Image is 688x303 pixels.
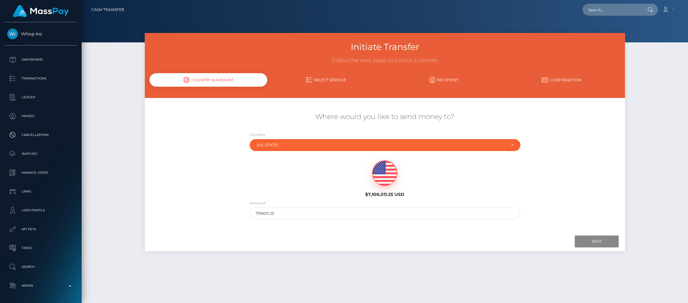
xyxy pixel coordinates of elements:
[5,89,77,105] a: Ledger
[13,5,69,17] img: MassPay Logo
[575,235,619,247] input: Next
[7,93,74,102] p: Ledger
[7,55,74,64] p: Dashboard
[7,149,74,159] p: Batches
[5,31,77,37] span: Whop Inc
[250,200,266,206] label: Amount
[149,41,620,53] h3: Initiate Transfer
[7,187,74,196] p: Links
[7,130,74,140] p: Cancellations
[250,139,520,151] button: Puerto Rico
[7,74,74,83] p: Transactions
[385,74,502,85] a: Recipient
[5,146,77,162] a: Batches
[7,29,18,39] img: Whop Inc
[250,208,520,219] input: Amount to send in USD (Maximum: 7106011.25)
[250,132,265,138] label: Country
[5,259,77,275] a: Search
[267,74,385,85] a: Select Service
[149,112,620,122] h5: Where would you like to send money to?
[5,203,77,218] a: User Profile
[7,111,74,121] p: Payees
[149,57,620,64] h3: Follow the next steps to initiate a transfer
[372,161,397,186] img: USD.png
[257,143,506,148] div: [US_STATE]
[7,206,74,215] p: User Profile
[5,108,77,124] a: Payees
[323,192,447,197] h6: $7,106,011.25 USD
[7,243,74,253] p: Taxes
[5,240,77,256] a: Taxes
[5,165,77,181] a: Manage Users
[502,74,620,85] a: Confirmation
[5,127,77,143] a: Cancellations
[582,4,642,16] input: Search...
[5,71,77,86] a: Transactions
[7,168,74,177] p: Manage Users
[7,281,74,290] p: Admin
[7,262,74,272] p: Search
[5,278,77,294] a: Admin
[5,221,77,237] a: API Keys
[149,73,267,87] div: Country & Amount
[7,225,74,234] p: API Keys
[91,3,124,16] a: Cash Transfer
[5,52,77,68] a: Dashboard
[5,184,77,199] a: Links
